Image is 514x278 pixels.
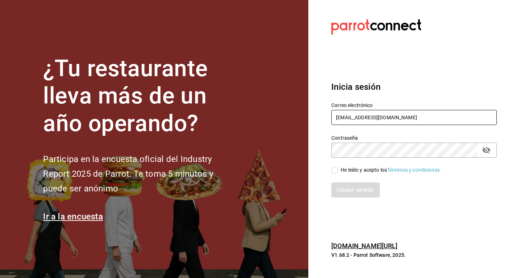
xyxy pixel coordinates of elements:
h2: Participa en la encuesta oficial del Industry Report 2025 de Parrot. Te toma 5 minutos y puede se... [43,152,237,196]
button: passwordField [480,144,492,156]
input: Ingresa tu correo electrónico [331,110,497,125]
label: Correo electrónico [331,102,497,107]
h1: ¿Tu restaurante lleva más de un año operando? [43,55,237,138]
div: He leído y acepto los [341,166,441,174]
a: Ir a la encuesta [43,212,103,222]
h3: Inicia sesión [331,80,497,93]
a: Términos y condiciones. [387,167,441,173]
label: Contraseña [331,135,497,140]
a: [DOMAIN_NAME][URL] [331,242,397,250]
p: V1.68.2 - Parrot Software, 2025. [331,251,497,259]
